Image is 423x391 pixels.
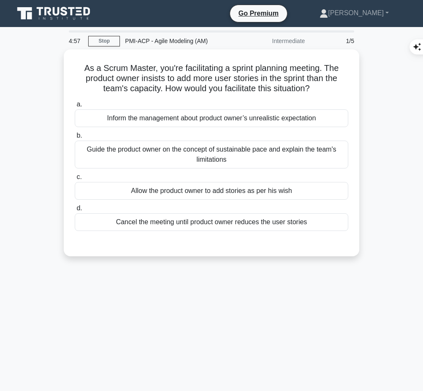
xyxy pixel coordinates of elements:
span: d. [76,204,82,212]
span: b. [76,132,82,139]
a: [PERSON_NAME] [299,5,409,22]
a: Go Premium [233,8,284,19]
div: Inform the management about product owner’s unrealistic expectation [75,109,348,127]
div: Guide the product owner on the concept of sustainable pace and explain the team's limitations [75,141,348,168]
h5: As a Scrum Master, you're facilitating a sprint planning meeting. The product owner insists to ad... [74,63,349,94]
div: 4:57 [64,33,88,49]
a: Stop [88,36,120,46]
span: c. [76,173,81,180]
div: PMI-ACP - Agile Modeling (AM) [120,33,236,49]
div: 1/5 [310,33,359,49]
div: Cancel the meeting until product owner reduces the user stories [75,213,348,231]
div: Allow the product owner to add stories as per his wish [75,182,348,200]
div: Intermediate [236,33,310,49]
span: a. [76,100,82,108]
